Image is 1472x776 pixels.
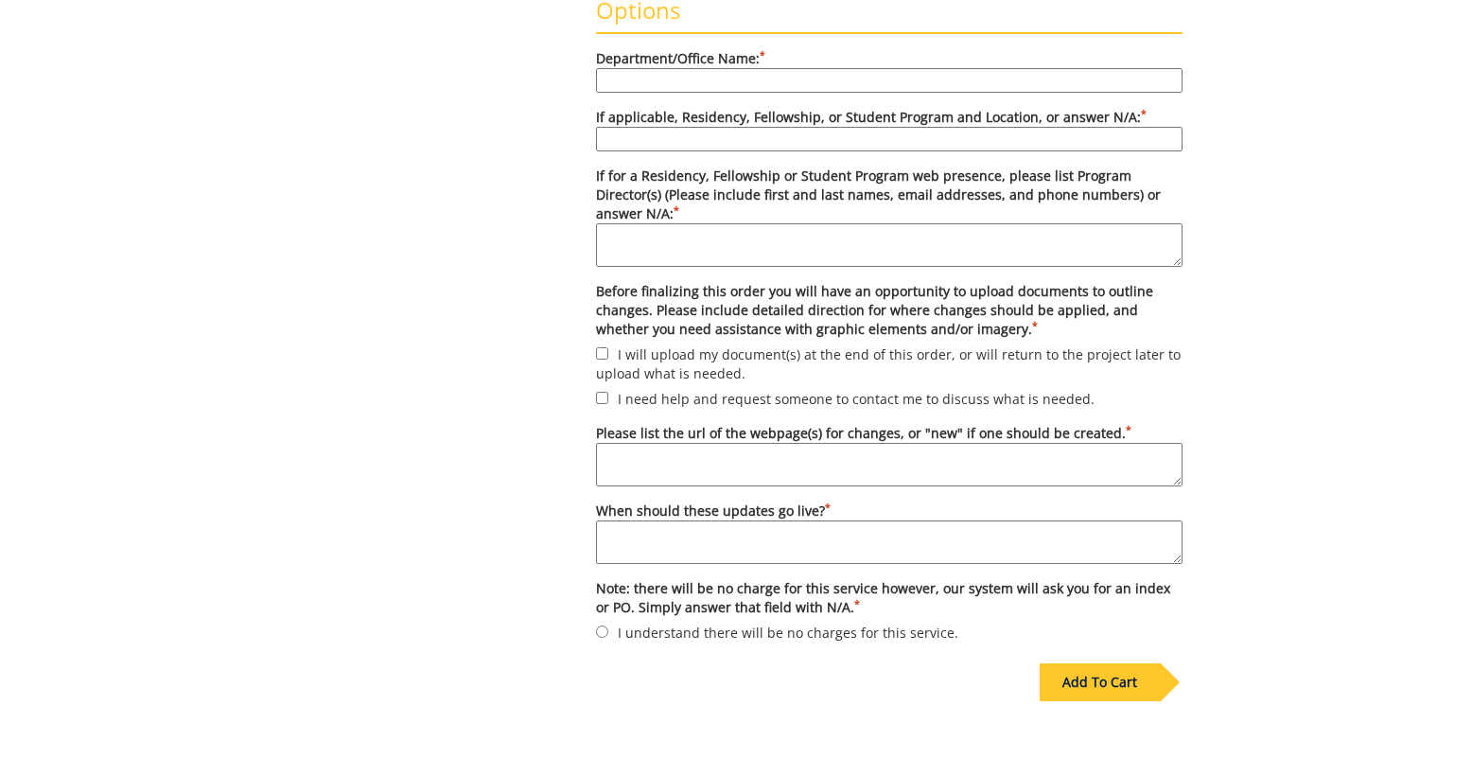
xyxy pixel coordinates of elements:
label: Before finalizing this order you will have an opportunity to upload documents to outline changes.... [596,282,1183,339]
input: Department/Office Name:* [596,68,1183,93]
label: I need help and request someone to contact me to discuss what is needed. [596,388,1183,409]
label: Department/Office Name: [596,49,1183,93]
input: I need help and request someone to contact me to discuss what is needed. [596,392,608,404]
label: If applicable, Residency, Fellowship, or Student Program and Location, or answer N/A: [596,108,1183,151]
div: Add To Cart [1040,663,1160,701]
label: I understand there will be no charges for this service. [596,622,1183,643]
input: I will upload my document(s) at the end of this order, or will return to the project later to upl... [596,347,608,360]
textarea: If for a Residency, Fellowship or Student Program web presence, please list Program Director(s) (... [596,223,1183,267]
label: Note: there will be no charge for this service however, our system will ask you for an index or P... [596,579,1183,617]
label: Please list the url of the webpage(s) for changes, or "new" if one should be created. [596,424,1183,486]
input: I understand there will be no charges for this service. [596,626,608,638]
label: If for a Residency, Fellowship or Student Program web presence, please list Program Director(s) (... [596,167,1183,267]
textarea: Please list the url of the webpage(s) for changes, or "new" if one should be created.* [596,443,1183,486]
input: If applicable, Residency, Fellowship, or Student Program and Location, or answer N/A:* [596,127,1183,151]
textarea: When should these updates go live?* [596,520,1183,564]
label: When should these updates go live? [596,502,1183,564]
label: I will upload my document(s) at the end of this order, or will return to the project later to upl... [596,344,1183,383]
